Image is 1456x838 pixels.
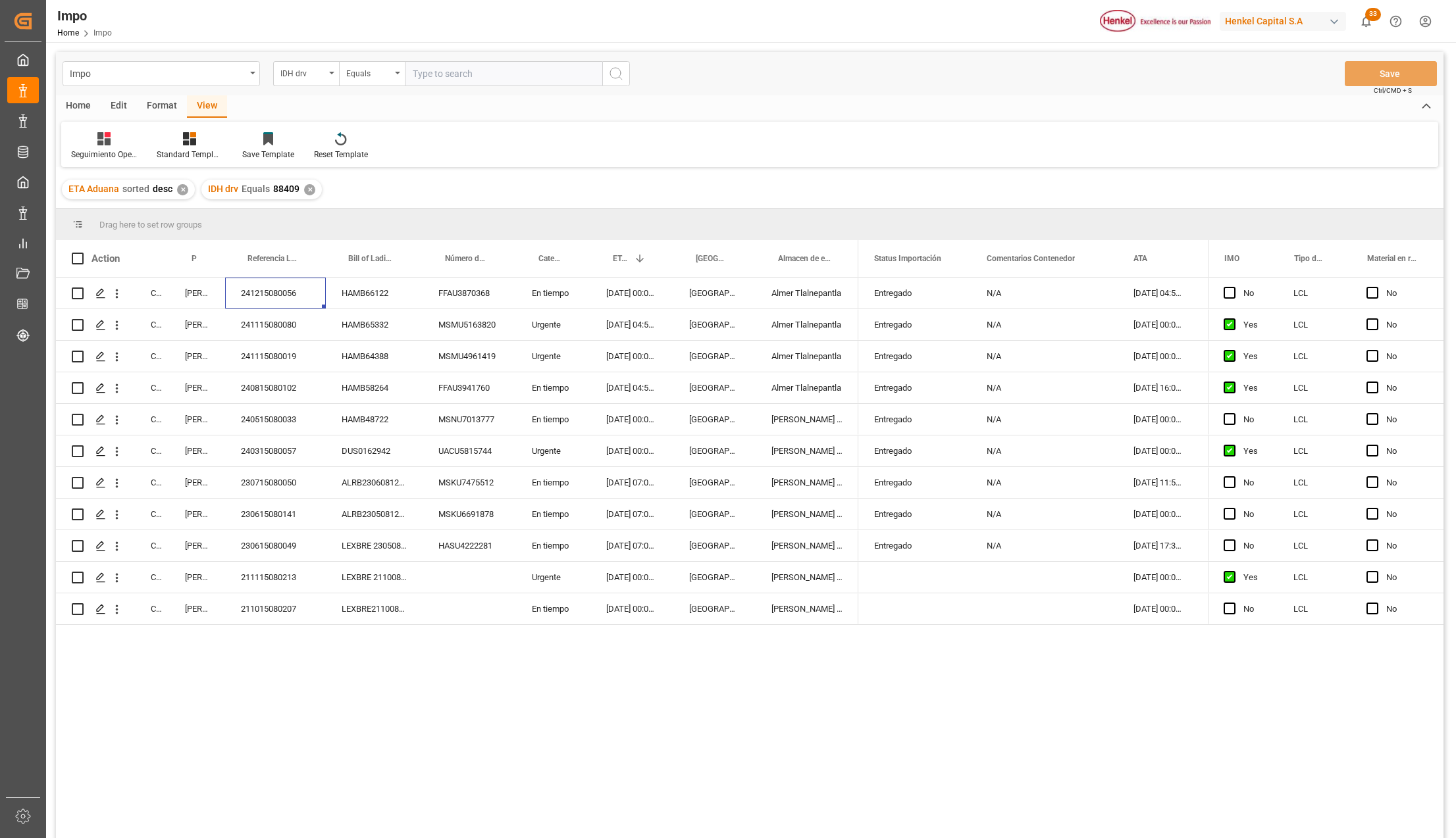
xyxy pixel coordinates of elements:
div: Press SPACE to select this row. [56,435,858,467]
div: N/A [971,530,1118,561]
span: Almacen de entrega [778,254,831,263]
button: show 33 new notifications [1351,7,1381,36]
div: No [1386,499,1428,530]
div: N/A [971,372,1118,403]
div: [PERSON_NAME] [169,404,225,435]
button: Save [1345,61,1437,86]
span: Persona responsable de seguimiento [192,254,197,263]
div: N/A [971,309,1118,340]
div: [DATE] 00:00:00 [590,562,673,593]
div: LCL [1278,562,1351,593]
div: [DATE] 17:37:00 [1118,530,1197,561]
div: HAMB58264 [326,372,423,403]
span: IDH drv [208,184,238,194]
div: IDH drv [280,64,325,80]
div: [PERSON_NAME] Tlalnepantla [756,593,858,624]
div: LCL [1278,499,1351,530]
div: [PERSON_NAME] [169,499,225,530]
div: Edit [101,95,137,118]
div: [DATE] 04:59:06 [590,372,673,403]
button: open menu [339,61,405,86]
div: Completed [135,309,169,340]
div: Press SPACE to select this row. [1208,530,1443,562]
div: [DATE] 07:00:00 [590,530,673,561]
div: DUS0162942 [326,435,423,466]
div: Press SPACE to select this row. [56,278,858,309]
div: No [1386,278,1428,308]
div: No [1386,310,1428,340]
span: ATA [1133,254,1147,263]
div: [GEOGRAPHIC_DATA] [673,341,756,372]
div: [PERSON_NAME] [169,341,225,372]
div: Press SPACE to select this row. [1208,372,1443,404]
span: [GEOGRAPHIC_DATA] - Locode [696,254,728,263]
div: Completed [135,562,169,593]
div: No [1243,405,1262,435]
button: search button [602,61,630,86]
div: No [1386,341,1428,372]
div: [PERSON_NAME] Tlalnepantla [756,404,858,435]
span: Drag here to set row groups [99,220,202,230]
div: En tiempo [516,467,590,498]
div: Completed [135,467,169,498]
div: Entregado [874,531,955,561]
div: Urgente [516,562,590,593]
div: HAMB65332 [326,309,423,340]
div: Yes [1243,310,1262,340]
div: LCL [1278,467,1351,498]
div: En tiempo [516,278,590,308]
div: [DATE] 00:00:00 [1118,309,1197,340]
span: Categoría [538,254,563,263]
div: Completed [135,278,169,308]
div: ✕ [177,184,188,195]
div: [DATE] 00:00:00 [1118,499,1197,530]
button: open menu [273,61,339,86]
div: Reset Template [314,149,368,160]
div: [GEOGRAPHIC_DATA] [673,530,756,561]
div: [PERSON_NAME] [169,562,225,593]
div: Press SPACE to select this row. [56,404,858,435]
div: LCL [1278,309,1351,340]
div: En tiempo [516,530,590,561]
div: 240315080057 [225,435,326,466]
div: MSNU7013777 [423,404,516,435]
div: Equals [346,64,391,80]
div: [DATE] 07:00:00 [590,467,673,498]
div: Standard Templates [157,149,222,160]
span: Ctrl/CMD + S [1374,86,1412,95]
span: IMO [1224,254,1239,263]
div: MSMU4961419 [423,341,516,372]
div: 211115080213 [225,562,326,593]
div: [PERSON_NAME] [169,278,225,308]
div: Completed [135,435,169,466]
div: [PERSON_NAME] [169,467,225,498]
div: HAMB64388 [326,341,423,372]
div: Entregado [874,436,955,466]
div: No [1386,373,1428,403]
div: Urgente [516,341,590,372]
div: No [1243,531,1262,561]
div: Press SPACE to select this row. [56,499,858,530]
div: [PERSON_NAME] Tlalnepantla [756,530,858,561]
div: [GEOGRAPHIC_DATA] [673,467,756,498]
div: MSKU6691878 [423,499,516,530]
div: [PERSON_NAME] [169,309,225,340]
div: Completed [135,499,169,530]
div: En tiempo [516,372,590,403]
div: View [187,95,227,118]
div: No [1386,562,1428,593]
div: Press SPACE to select this row. [56,372,858,404]
div: [DATE] 00:00:00 [1118,593,1197,624]
div: Completed [135,341,169,372]
div: 230715080050 [225,467,326,498]
div: MSMU5163820 [423,309,516,340]
div: [PERSON_NAME] [169,593,225,624]
a: Home [57,28,79,37]
div: [GEOGRAPHIC_DATA] [673,499,756,530]
div: [DATE] 16:00:00 [1118,372,1197,403]
div: LEXBRE 211008122743 [326,562,423,593]
div: [GEOGRAPHIC_DATA] [673,562,756,593]
div: En tiempo [516,593,590,624]
div: 241215080056 [225,278,326,308]
span: Bill of Lading Number [348,254,395,263]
